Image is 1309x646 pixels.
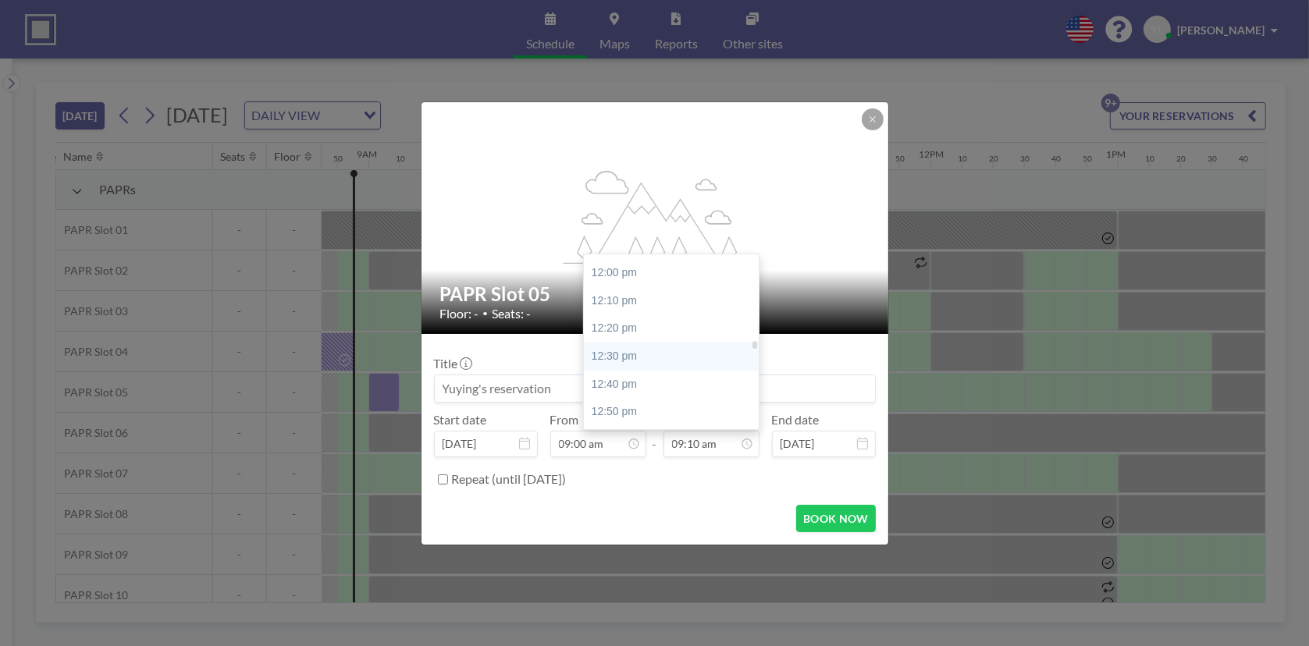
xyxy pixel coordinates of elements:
span: Seats: - [493,306,532,321]
input: Yuying's reservation [435,375,875,402]
div: 12:20 pm [584,314,767,343]
label: From [550,412,579,428]
label: Title [434,356,471,371]
span: Floor: - [440,306,479,321]
h2: PAPR Slot 05 [440,282,871,306]
span: • [483,307,489,319]
label: Start date [434,412,487,428]
div: 12:40 pm [584,371,767,399]
div: 12:10 pm [584,287,767,315]
label: Repeat (until [DATE]) [452,471,567,487]
div: 12:00 pm [584,259,767,287]
div: 12:50 pm [584,398,767,426]
button: BOOK NOW [796,505,875,532]
span: - [653,417,657,452]
div: 12:30 pm [584,343,767,371]
div: 01:00 pm [584,426,767,454]
label: End date [772,412,820,428]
